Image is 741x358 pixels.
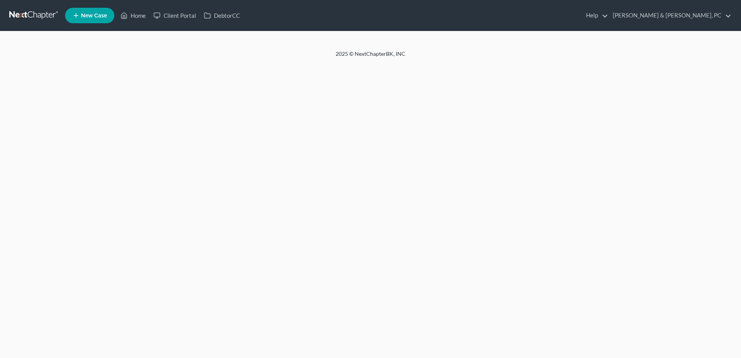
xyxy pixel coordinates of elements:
a: DebtorCC [200,9,244,22]
div: 2025 © NextChapterBK, INC [150,50,591,64]
a: Home [117,9,150,22]
a: Client Portal [150,9,200,22]
a: Help [582,9,608,22]
a: [PERSON_NAME] & [PERSON_NAME], PC [609,9,731,22]
new-legal-case-button: New Case [65,8,114,23]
